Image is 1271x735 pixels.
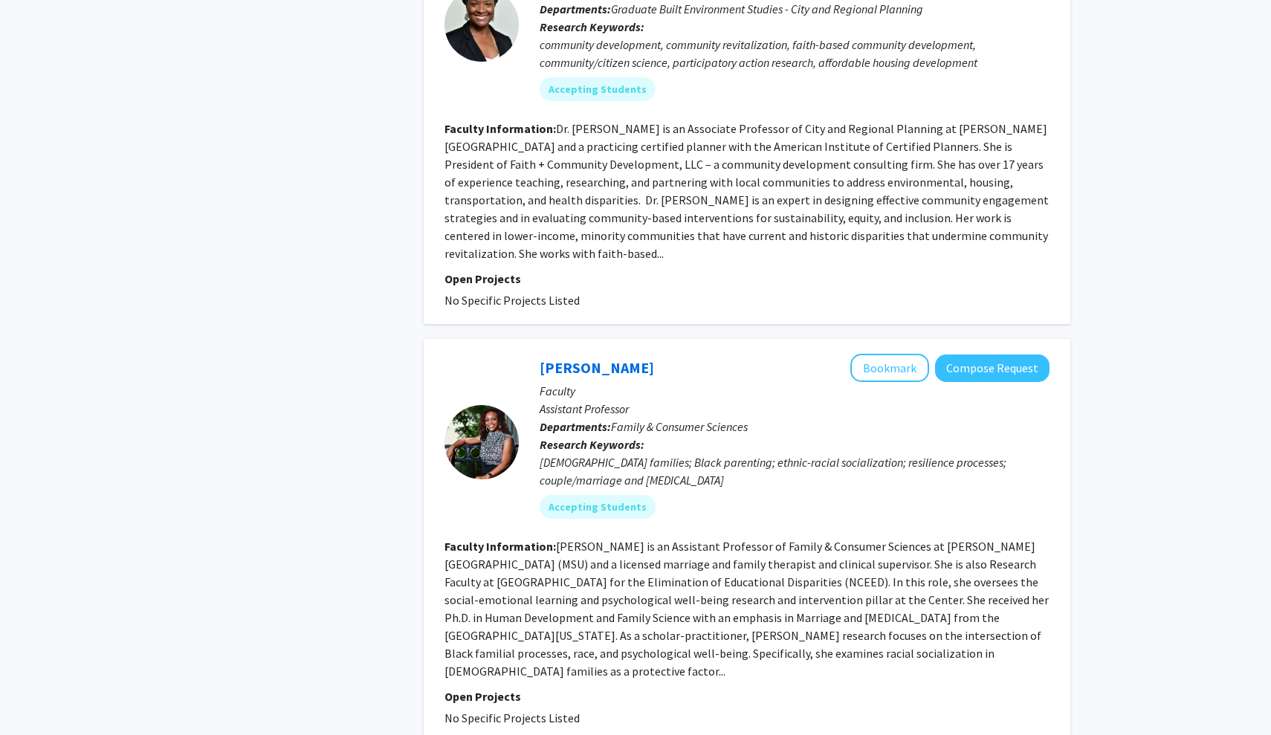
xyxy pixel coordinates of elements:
div: community development, community revitalization, faith-based community development, community/cit... [540,36,1050,71]
a: [PERSON_NAME] [540,358,654,377]
span: No Specific Projects Listed [444,710,580,725]
iframe: Chat [11,668,63,724]
fg-read-more: [PERSON_NAME] is an Assistant Professor of Family & Consumer Sciences at [PERSON_NAME][GEOGRAPHIC... [444,539,1049,679]
b: Faculty Information: [444,539,556,554]
b: Departments: [540,1,611,16]
mat-chip: Accepting Students [540,77,656,101]
p: Assistant Professor [540,400,1050,418]
b: Research Keywords: [540,19,644,34]
b: Departments: [540,419,611,434]
p: Faculty [540,382,1050,400]
button: Compose Request to Leslie A. Anderson [935,354,1050,382]
div: [DEMOGRAPHIC_DATA] families; Black parenting; ethnic-racial socialization; resilience processes; ... [540,453,1050,489]
fg-read-more: Dr. [PERSON_NAME] is an Associate Professor of City and Regional Planning at [PERSON_NAME][GEOGRA... [444,121,1049,261]
span: No Specific Projects Listed [444,293,580,308]
b: Research Keywords: [540,437,644,452]
p: Open Projects [444,687,1050,705]
b: Faculty Information: [444,121,556,136]
span: Family & Consumer Sciences [611,419,748,434]
mat-chip: Accepting Students [540,495,656,519]
button: Add Leslie A. Anderson to Bookmarks [850,354,929,382]
p: Open Projects [444,270,1050,288]
span: Graduate Built Environment Studies - City and Regional Planning [611,1,923,16]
